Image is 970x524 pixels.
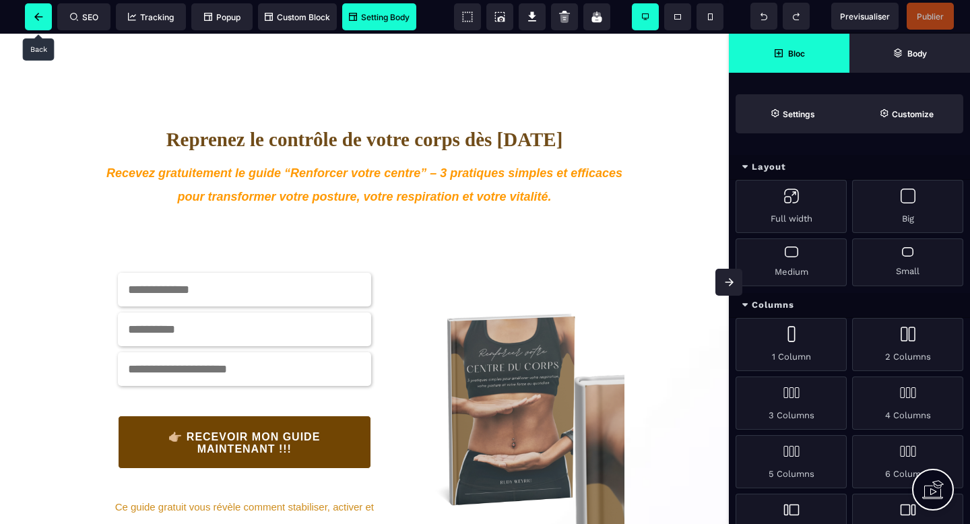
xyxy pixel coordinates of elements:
[736,376,847,430] div: 3 Columns
[729,293,970,318] div: Columns
[783,109,815,119] strong: Settings
[736,238,847,286] div: Medium
[852,376,963,430] div: 4 Columns
[788,48,805,59] strong: Bloc
[729,34,849,73] span: Open Blocks
[736,435,847,488] div: 5 Columns
[729,155,970,180] div: Layout
[349,12,410,22] span: Setting Body
[385,256,624,496] img: b5817189f640a198fbbb5bc8c2515528_10.png
[265,12,330,22] span: Custom Block
[486,3,513,30] span: Screenshot
[840,11,890,22] span: Previsualiser
[852,435,963,488] div: 6 Columns
[70,12,98,22] span: SEO
[118,382,371,435] button: 👉🏼 RECEVOIR MON GUIDE MAINTENANT !!!
[736,180,847,233] div: Full width
[204,12,240,22] span: Popup
[736,94,849,133] span: Settings
[128,12,174,22] span: Tracking
[917,11,944,22] span: Publier
[849,94,963,133] span: Open Style Manager
[736,318,847,371] div: 1 Column
[907,48,927,59] strong: Body
[852,180,963,233] div: Big
[892,109,934,119] strong: Customize
[852,238,963,286] div: Small
[454,3,481,30] span: View components
[849,34,970,73] span: Open Layer Manager
[831,3,899,30] span: Preview
[852,318,963,371] div: 2 Columns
